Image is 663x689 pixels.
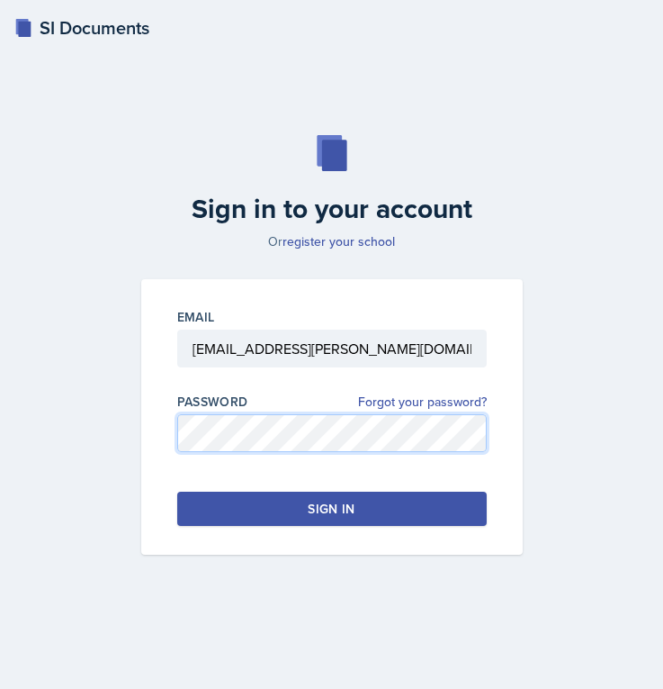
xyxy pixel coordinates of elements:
[130,193,533,225] h2: Sign in to your account
[177,330,487,367] input: Email
[282,232,395,250] a: register your school
[14,14,149,41] a: SI Documents
[130,232,533,250] p: Or
[177,308,215,326] label: Email
[177,393,248,411] label: Password
[308,500,354,518] div: Sign in
[358,393,487,412] a: Forgot your password?
[177,492,487,526] button: Sign in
